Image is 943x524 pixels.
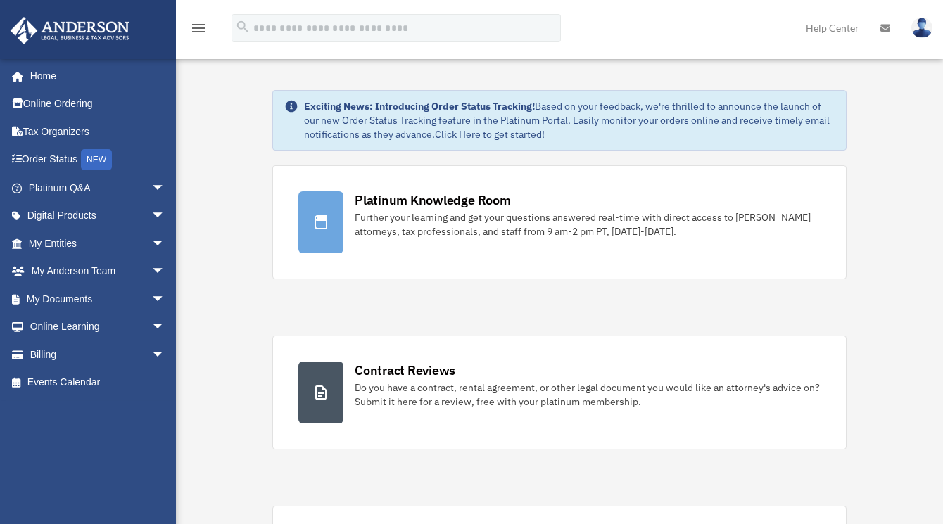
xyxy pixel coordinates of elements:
[304,100,535,113] strong: Exciting News: Introducing Order Status Tracking!
[151,340,179,369] span: arrow_drop_down
[10,174,186,202] a: Platinum Q&Aarrow_drop_down
[81,149,112,170] div: NEW
[911,18,932,38] img: User Pic
[355,362,455,379] div: Contract Reviews
[151,285,179,314] span: arrow_drop_down
[10,62,179,90] a: Home
[355,381,821,409] div: Do you have a contract, rental agreement, or other legal document you would like an attorney's ad...
[10,202,186,230] a: Digital Productsarrow_drop_down
[151,229,179,258] span: arrow_drop_down
[6,17,134,44] img: Anderson Advisors Platinum Portal
[10,285,186,313] a: My Documentsarrow_drop_down
[235,19,251,34] i: search
[10,369,186,397] a: Events Calendar
[272,336,847,449] a: Contract Reviews Do you have a contract, rental agreement, or other legal document you would like...
[151,257,179,286] span: arrow_drop_down
[10,313,186,341] a: Online Learningarrow_drop_down
[190,20,207,37] i: menu
[304,99,835,141] div: Based on your feedback, we're thrilled to announce the launch of our new Order Status Tracking fe...
[272,165,847,279] a: Platinum Knowledge Room Further your learning and get your questions answered real-time with dire...
[190,25,207,37] a: menu
[435,128,545,141] a: Click Here to get started!
[151,313,179,342] span: arrow_drop_down
[151,202,179,231] span: arrow_drop_down
[10,146,186,174] a: Order StatusNEW
[10,257,186,286] a: My Anderson Teamarrow_drop_down
[10,340,186,369] a: Billingarrow_drop_down
[355,210,821,238] div: Further your learning and get your questions answered real-time with direct access to [PERSON_NAM...
[10,90,186,118] a: Online Ordering
[10,117,186,146] a: Tax Organizers
[355,191,511,209] div: Platinum Knowledge Room
[151,174,179,203] span: arrow_drop_down
[10,229,186,257] a: My Entitiesarrow_drop_down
